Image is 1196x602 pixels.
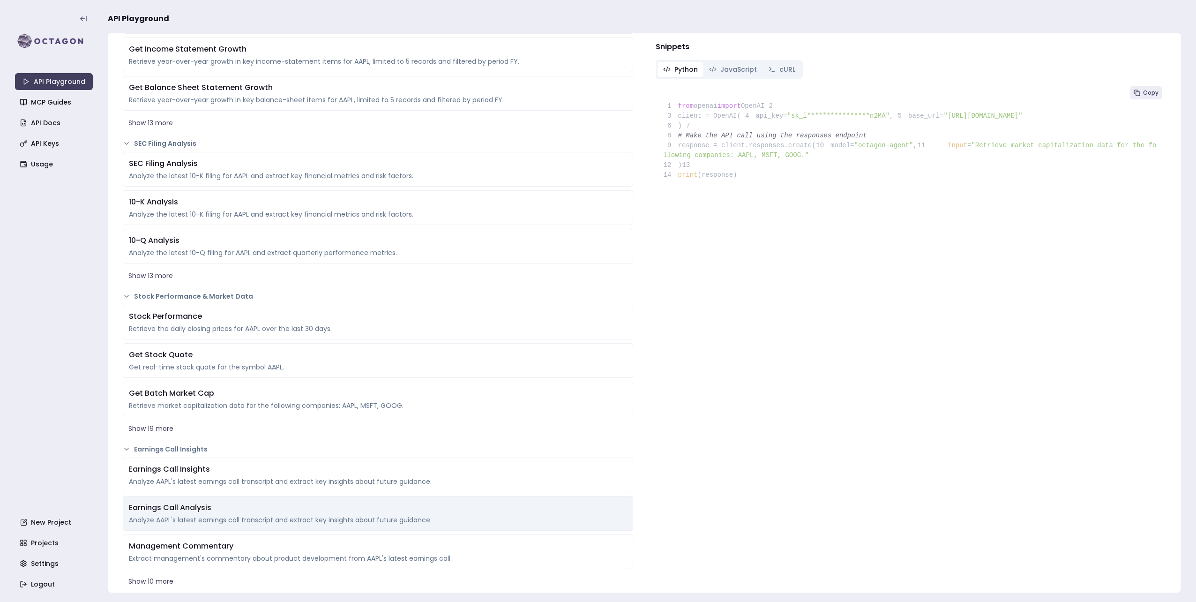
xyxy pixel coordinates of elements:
[129,196,627,208] div: 10-K Analysis
[129,311,627,322] div: Stock Performance
[663,112,741,120] span: client = OpenAI(
[816,141,831,150] span: 10
[948,142,967,149] span: input
[129,82,627,93] div: Get Balance Sheet Statement Growth
[779,65,795,74] span: cURL
[129,502,627,513] div: Earnings Call Analysis
[917,141,932,150] span: 11
[682,160,697,170] span: 13
[908,112,944,120] span: base_url=
[682,121,697,131] span: 7
[944,112,1023,120] span: "[URL][DOMAIN_NAME]"
[1130,86,1162,99] button: Copy
[123,444,633,454] button: Earnings Call Insights
[913,142,917,149] span: ,
[830,142,854,149] span: model=
[129,158,627,169] div: SEC Filing Analysis
[129,44,627,55] div: Get Income Statement Growth
[663,161,682,169] span: )
[129,95,627,105] div: Retrieve year-over-year growth in key balance-sheet items for AAPL, limited to 5 records and filt...
[129,464,627,475] div: Earnings Call Insights
[663,170,678,180] span: 14
[129,349,627,361] div: Get Stock Quote
[129,388,627,399] div: Get Batch Market Cap
[698,171,737,179] span: (response)
[718,102,741,110] span: import
[663,160,678,170] span: 12
[123,114,633,131] button: Show 13 more
[755,112,787,120] span: api_key=
[123,267,633,284] button: Show 13 more
[16,576,94,593] a: Logout
[16,534,94,551] a: Projects
[16,114,94,131] a: API Docs
[674,65,698,74] span: Python
[123,292,633,301] button: Stock Performance & Market Data
[15,32,93,51] img: logo-rect-yK7x_WSZ.svg
[129,57,627,66] div: Retrieve year-over-year growth in key income-statement items for AAPL, limited to 5 records and f...
[663,111,678,121] span: 3
[656,41,1166,53] h4: Snippets
[129,235,627,246] div: 10-Q Analysis
[129,515,627,525] div: Analyze AAPL's latest earnings call transcript and extract key insights about future guidance.
[893,111,908,121] span: 5
[854,142,913,149] span: "octagon-agent"
[129,477,627,486] div: Analyze AAPL's latest earnings call transcript and extract key insights about future guidance.
[123,139,633,148] button: SEC Filing Analysis
[678,171,698,179] span: print
[764,101,779,111] span: 2
[123,573,633,590] button: Show 10 more
[890,112,893,120] span: ,
[741,111,756,121] span: 4
[663,141,678,150] span: 9
[678,132,867,139] span: # Make the API call using the responses endpoint
[1143,89,1159,97] span: Copy
[663,142,816,149] span: response = client.responses.create(
[16,514,94,531] a: New Project
[129,324,627,333] div: Retrieve the daily closing prices for AAPL over the last 30 days.
[16,135,94,152] a: API Keys
[16,156,94,173] a: Usage
[129,210,627,219] div: Analyze the latest 10-K filing for AAPL and extract key financial metrics and risk factors.
[129,401,627,410] div: Retrieve market capitalization data for the following companies: AAPL, MSFT, GOOG.
[720,65,757,74] span: JavaScript
[741,102,764,110] span: OpenAI
[129,362,627,372] div: Get real-time stock quote for the symbol AAPL.
[967,142,971,149] span: =
[16,94,94,111] a: MCP Guides
[129,541,627,552] div: Management Commentary
[129,171,627,181] div: Analyze the latest 10-K filing for AAPL and extract key financial metrics and risk factors.
[129,248,627,257] div: Analyze the latest 10-Q filing for AAPL and extract quarterly performance metrics.
[663,121,678,131] span: 6
[15,73,93,90] a: API Playground
[663,131,678,141] span: 8
[108,13,169,24] span: API Playground
[129,554,627,563] div: Extract management's commentary about product development from AAPL's latest earnings call.
[694,102,717,110] span: openai
[16,555,94,572] a: Settings
[123,420,633,437] button: Show 19 more
[678,102,694,110] span: from
[663,101,678,111] span: 1
[663,122,682,129] span: )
